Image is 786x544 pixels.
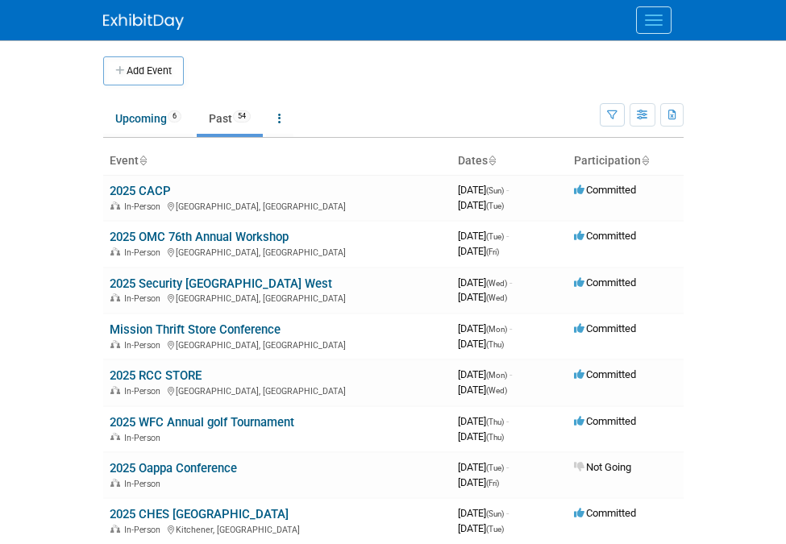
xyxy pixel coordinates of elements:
a: 2025 CACP [110,184,171,198]
a: Past54 [197,103,263,134]
span: (Tue) [486,525,504,534]
span: [DATE] [458,338,504,350]
span: In-Person [124,293,165,304]
span: (Wed) [486,293,507,302]
span: [DATE] [458,291,507,303]
span: Committed [574,230,636,242]
span: - [509,368,512,380]
a: 2025 WFC Annual golf Tournament [110,415,294,430]
span: Committed [574,507,636,519]
span: [DATE] [458,384,507,396]
img: In-Person Event [110,247,120,255]
span: In-Person [124,433,165,443]
span: - [506,230,509,242]
a: 2025 OMC 76th Annual Workshop [110,230,289,244]
span: - [509,276,512,289]
span: (Tue) [486,463,504,472]
th: Dates [451,147,568,175]
span: In-Person [124,525,165,535]
span: In-Person [124,247,165,258]
a: Upcoming6 [103,103,193,134]
span: [DATE] [458,230,509,242]
span: Committed [574,184,636,196]
span: In-Person [124,479,165,489]
span: (Fri) [486,479,499,488]
span: In-Person [124,340,165,351]
div: [GEOGRAPHIC_DATA], [GEOGRAPHIC_DATA] [110,384,445,397]
span: [DATE] [458,430,504,442]
span: - [506,461,509,473]
span: [DATE] [458,476,499,488]
a: 2025 CHES [GEOGRAPHIC_DATA] [110,507,289,521]
span: [DATE] [458,245,499,257]
img: In-Person Event [110,525,120,533]
span: Not Going [574,461,631,473]
span: [DATE] [458,461,509,473]
span: 6 [168,110,181,123]
img: In-Person Event [110,340,120,348]
span: (Fri) [486,247,499,256]
span: [DATE] [458,322,512,334]
th: Participation [568,147,684,175]
th: Event [103,147,451,175]
span: Committed [574,368,636,380]
div: Kitchener, [GEOGRAPHIC_DATA] [110,522,445,535]
div: [GEOGRAPHIC_DATA], [GEOGRAPHIC_DATA] [110,291,445,304]
span: (Thu) [486,433,504,442]
img: In-Person Event [110,293,120,301]
a: 2025 RCC STORE [110,368,202,383]
span: (Thu) [486,340,504,349]
span: [DATE] [458,184,509,196]
span: - [509,322,512,334]
span: In-Person [124,386,165,397]
span: (Mon) [486,325,507,334]
span: In-Person [124,201,165,212]
img: ExhibitDay [103,14,184,30]
button: Menu [636,6,672,34]
span: (Tue) [486,232,504,241]
span: (Sun) [486,509,504,518]
span: (Mon) [486,371,507,380]
span: [DATE] [458,415,509,427]
a: 2025 Security [GEOGRAPHIC_DATA] West [110,276,332,291]
span: (Wed) [486,386,507,395]
span: (Sun) [486,186,504,195]
img: In-Person Event [110,433,120,441]
span: - [506,184,509,196]
div: [GEOGRAPHIC_DATA], [GEOGRAPHIC_DATA] [110,245,445,258]
span: (Wed) [486,279,507,288]
span: - [506,415,509,427]
div: [GEOGRAPHIC_DATA], [GEOGRAPHIC_DATA] [110,338,445,351]
span: [DATE] [458,522,504,534]
span: [DATE] [458,199,504,211]
div: [GEOGRAPHIC_DATA], [GEOGRAPHIC_DATA] [110,199,445,212]
span: Committed [574,322,636,334]
img: In-Person Event [110,386,120,394]
span: [DATE] [458,276,512,289]
span: Committed [574,276,636,289]
span: - [506,507,509,519]
a: 2025 Oappa Conference [110,461,237,475]
span: (Tue) [486,201,504,210]
span: [DATE] [458,507,509,519]
img: In-Person Event [110,201,120,210]
a: Sort by Start Date [488,154,496,167]
img: In-Person Event [110,479,120,487]
a: Sort by Event Name [139,154,147,167]
span: [DATE] [458,368,512,380]
a: Sort by Participation Type [641,154,649,167]
button: Add Event [103,56,184,85]
span: Committed [574,415,636,427]
span: 54 [233,110,251,123]
a: Mission Thrift Store Conference [110,322,281,337]
span: (Thu) [486,417,504,426]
